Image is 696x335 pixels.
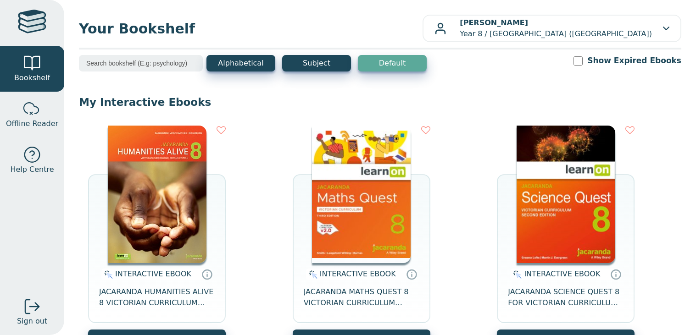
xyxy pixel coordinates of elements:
span: Bookshelf [14,72,50,83]
img: c004558a-e884-43ec-b87a-da9408141e80.jpg [312,126,411,263]
img: interactive.svg [101,269,113,280]
button: Alphabetical [206,55,275,71]
span: Help Centre [10,164,54,175]
label: Show Expired Ebooks [587,55,681,66]
button: [PERSON_NAME]Year 8 / [GEOGRAPHIC_DATA] ([GEOGRAPHIC_DATA]) [423,15,681,42]
span: Your Bookshelf [79,18,423,39]
span: INTERACTIVE EBOOK [115,269,191,278]
img: interactive.svg [510,269,522,280]
a: Interactive eBooks are accessed online via the publisher’s portal. They contain interactive resou... [610,269,621,280]
span: Sign out [17,316,47,327]
p: My Interactive Ebooks [79,95,681,109]
button: Subject [282,55,351,71]
span: INTERACTIVE EBOOK [524,269,600,278]
img: bee2d5d4-7b91-e911-a97e-0272d098c78b.jpg [108,126,206,263]
input: Search bookshelf (E.g: psychology) [79,55,203,71]
img: fffb2005-5288-ea11-a992-0272d098c78b.png [517,126,615,263]
p: Year 8 / [GEOGRAPHIC_DATA] ([GEOGRAPHIC_DATA]) [460,17,652,39]
button: Default [358,55,427,71]
span: INTERACTIVE EBOOK [320,269,396,278]
span: JACARANDA MATHS QUEST 8 VICTORIAN CURRICULUM LEARNON EBOOK 3E [304,286,419,308]
img: interactive.svg [306,269,317,280]
span: JACARANDA HUMANITIES ALIVE 8 VICTORIAN CURRICULUM LEARNON EBOOK 2E [99,286,215,308]
a: Interactive eBooks are accessed online via the publisher’s portal. They contain interactive resou... [406,269,417,280]
b: [PERSON_NAME] [460,18,528,27]
span: JACARANDA SCIENCE QUEST 8 FOR VICTORIAN CURRICULUM LEARNON 2E EBOOK [508,286,624,308]
a: Interactive eBooks are accessed online via the publisher’s portal. They contain interactive resou... [201,269,212,280]
span: Offline Reader [6,118,58,129]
